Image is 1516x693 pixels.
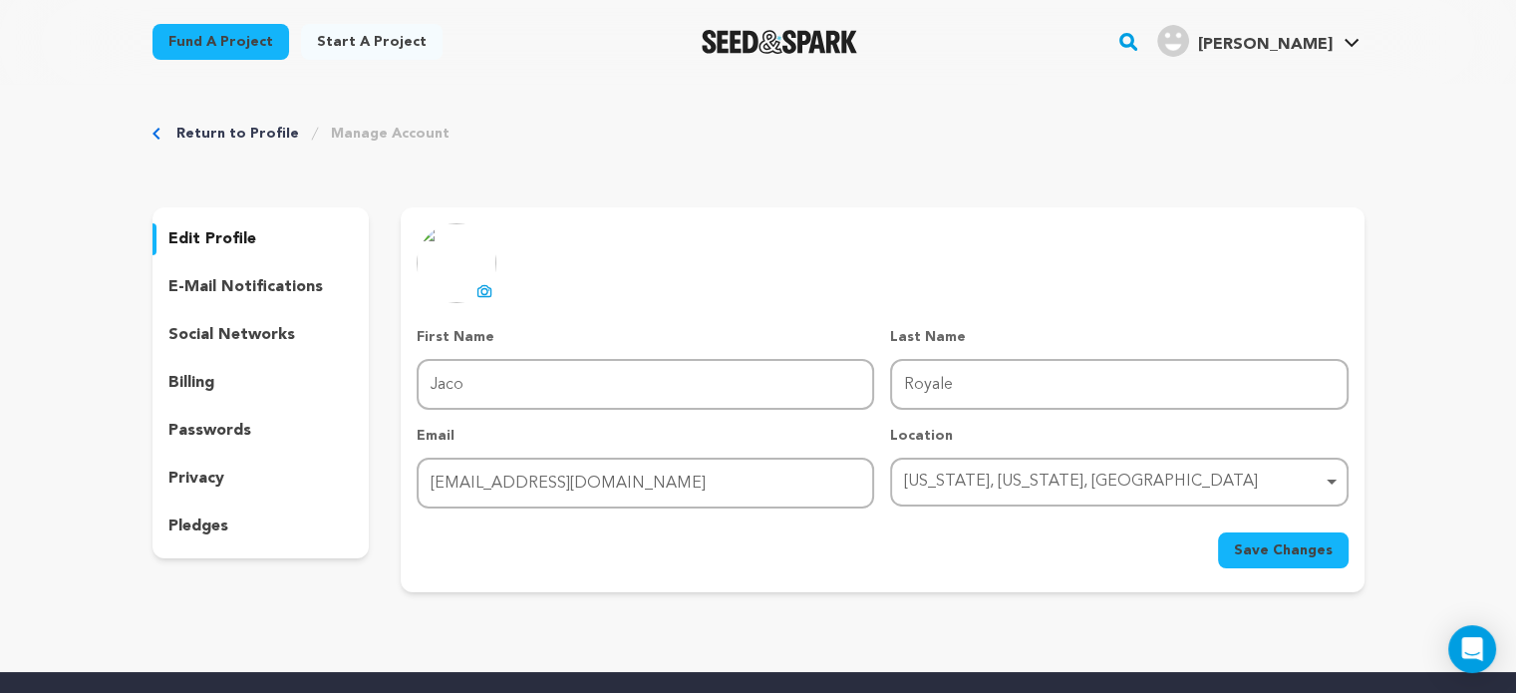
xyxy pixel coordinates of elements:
button: e-mail notifications [152,271,370,303]
input: Last Name [890,359,1348,410]
img: user.png [1157,25,1189,57]
button: privacy [152,463,370,495]
img: Seed&Spark Logo Dark Mode [702,30,858,54]
button: passwords [152,415,370,447]
a: Fund a project [152,24,289,60]
a: Jaco R.'s Profile [1153,21,1364,57]
p: e-mail notifications [168,275,323,299]
button: social networks [152,319,370,351]
p: Email [417,426,874,446]
p: billing [168,371,214,395]
button: billing [152,367,370,399]
a: Start a project [301,24,443,60]
input: Email [417,458,874,509]
span: Save Changes [1234,540,1333,560]
button: Save Changes [1218,532,1349,568]
button: pledges [152,511,370,542]
div: [US_STATE], [US_STATE], [GEOGRAPHIC_DATA] [904,468,1322,497]
p: Location [890,426,1348,446]
span: Jaco R.'s Profile [1153,21,1364,63]
p: Last Name [890,327,1348,347]
p: passwords [168,419,251,443]
button: edit profile [152,223,370,255]
input: First Name [417,359,874,410]
a: Seed&Spark Homepage [702,30,858,54]
p: edit profile [168,227,256,251]
a: Manage Account [331,124,450,144]
div: Open Intercom Messenger [1448,625,1496,673]
p: pledges [168,515,228,538]
a: Return to Profile [176,124,299,144]
div: Jaco R.'s Profile [1157,25,1332,57]
div: Breadcrumb [152,124,1364,144]
p: social networks [168,323,295,347]
span: [PERSON_NAME] [1197,37,1332,53]
p: privacy [168,467,224,491]
p: First Name [417,327,874,347]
